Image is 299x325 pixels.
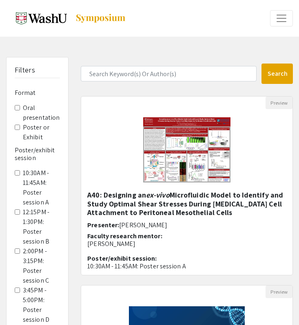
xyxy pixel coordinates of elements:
[81,66,257,81] input: Search Keyword(s) Or Author(s)
[270,10,293,26] button: Expand or Collapse Menu
[146,190,170,200] em: ex-vivo
[23,103,60,123] label: Oral presentation
[87,191,286,217] h5: A40: Designing an Microfluidic Model to Identify and Study Optimal Shear Stresses During [MEDICAL...
[15,66,35,75] h5: Filters
[15,146,60,162] h6: Poster/exhibit session
[23,207,60,246] label: 12:15PM - 1:30PM: Poster session B
[23,285,60,325] label: 3:45PM - 5:00PM: Poster session D
[23,246,60,285] label: 2:00PM - 3:15PM: Poster session C
[87,240,286,248] p: [PERSON_NAME]
[261,64,293,84] button: Search
[135,109,238,191] img: <p>A40: Designing an <em>ex-vivo</em> Microfluidic Model to Identify and Study Optimal Shear Stre...
[87,254,157,263] span: Poster/exhibit session:
[87,262,286,270] p: 10:30AM - 11:45AM: Poster session A
[15,89,60,97] h6: Format
[23,168,60,207] label: 10:30AM - 11:45AM: Poster session A
[87,221,286,229] h6: Presenter:
[6,8,126,29] a: Spring 2025 Undergraduate Research Symposium
[266,285,292,298] button: Preview
[75,13,126,23] img: Symposium by ForagerOne
[23,123,60,142] label: Poster or Exhibit
[16,8,67,29] img: Spring 2025 Undergraduate Research Symposium
[81,96,293,275] div: Open Presentation <p>A40: Designing an <em>ex-vivo</em> Microfluidic Model to Identify and Study ...
[119,221,167,229] span: [PERSON_NAME]
[266,97,292,109] button: Preview
[87,232,162,240] span: Faculty research mentor:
